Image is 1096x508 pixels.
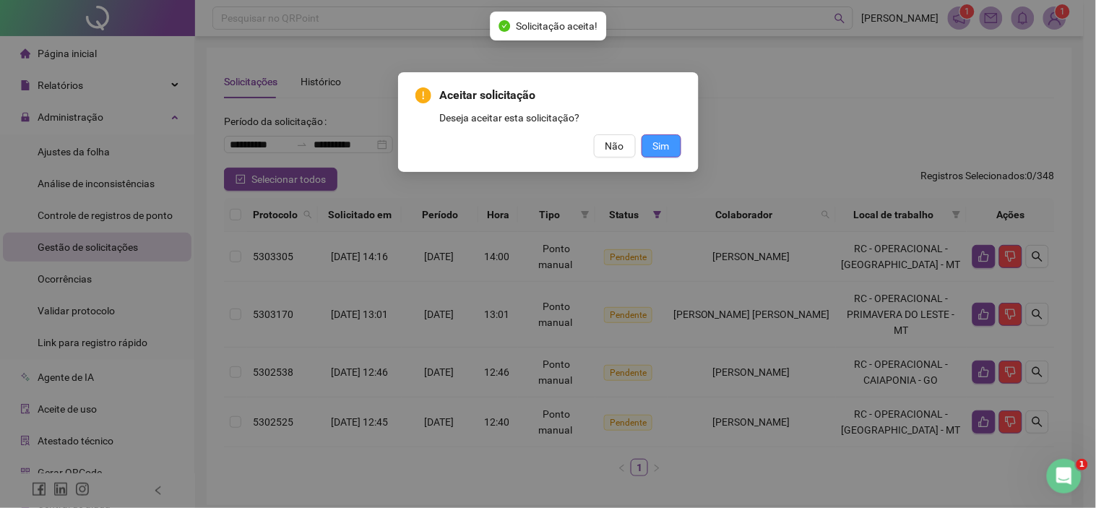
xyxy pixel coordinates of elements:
[415,87,431,103] span: exclamation-circle
[440,110,681,126] div: Deseja aceitar esta solicitação?
[605,138,624,154] span: Não
[1076,459,1088,470] span: 1
[516,18,597,34] span: Solicitação aceita!
[594,134,636,158] button: Não
[642,134,681,158] button: Sim
[653,138,670,154] span: Sim
[1047,459,1082,494] iframe: Intercom live chat
[499,20,510,32] span: check-circle
[440,87,681,104] span: Aceitar solicitação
